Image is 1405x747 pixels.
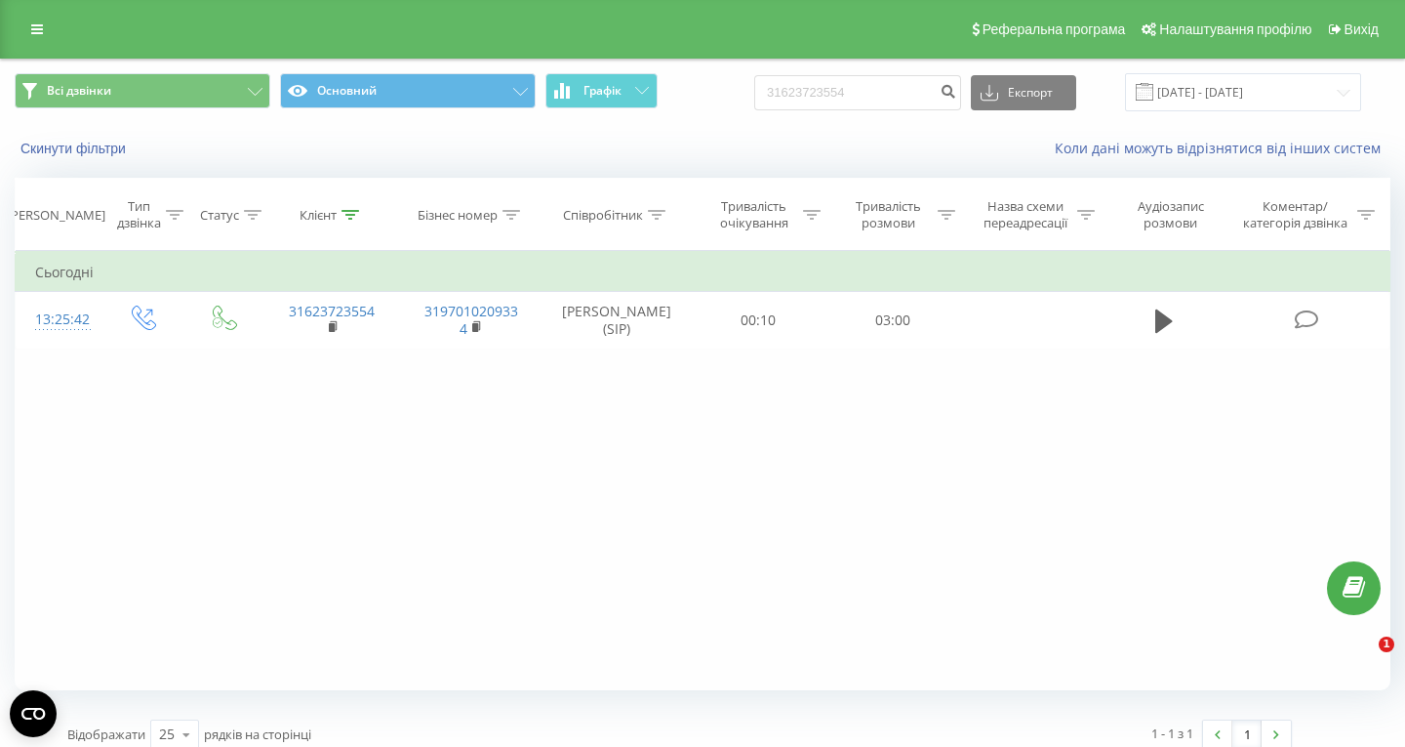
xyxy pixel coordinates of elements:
iframe: Intercom live chat [1339,637,1385,684]
button: Експорт [971,75,1076,110]
a: 3197010209334 [424,302,518,338]
div: [PERSON_NAME] [7,207,105,224]
span: Вихід [1345,21,1379,37]
span: рядків на сторінці [204,726,311,743]
div: Клієнт [300,207,337,224]
div: Назва схеми переадресації [978,198,1072,231]
span: Налаштування профілю [1159,21,1311,37]
div: Тип дзвінка [117,198,161,231]
div: Коментар/категорія дзвінка [1238,198,1352,231]
span: Графік [583,84,622,98]
span: Реферальна програма [983,21,1126,37]
a: 31623723554 [289,302,375,320]
div: Аудіозапис розмови [1117,198,1224,231]
div: 13:25:42 [35,301,82,339]
td: 03:00 [825,292,960,349]
div: Тривалість розмови [843,198,933,231]
td: [PERSON_NAME] (SIP) [542,292,692,349]
div: 25 [159,725,175,744]
div: Співробітник [563,207,643,224]
button: Всі дзвінки [15,73,270,108]
div: Бізнес номер [418,207,498,224]
span: 1 [1379,637,1394,652]
button: Основний [280,73,536,108]
td: 00:10 [692,292,826,349]
td: Сьогодні [16,253,1390,292]
div: Статус [200,207,239,224]
div: 1 - 1 з 1 [1151,724,1193,743]
div: Тривалість очікування [709,198,799,231]
button: Open CMP widget [10,690,57,737]
button: Скинути фільтри [15,140,136,157]
button: Графік [545,73,658,108]
span: Відображати [67,726,145,743]
span: Всі дзвінки [47,83,111,99]
a: Коли дані можуть відрізнятися вiд інших систем [1055,139,1390,157]
input: Пошук за номером [754,75,961,110]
